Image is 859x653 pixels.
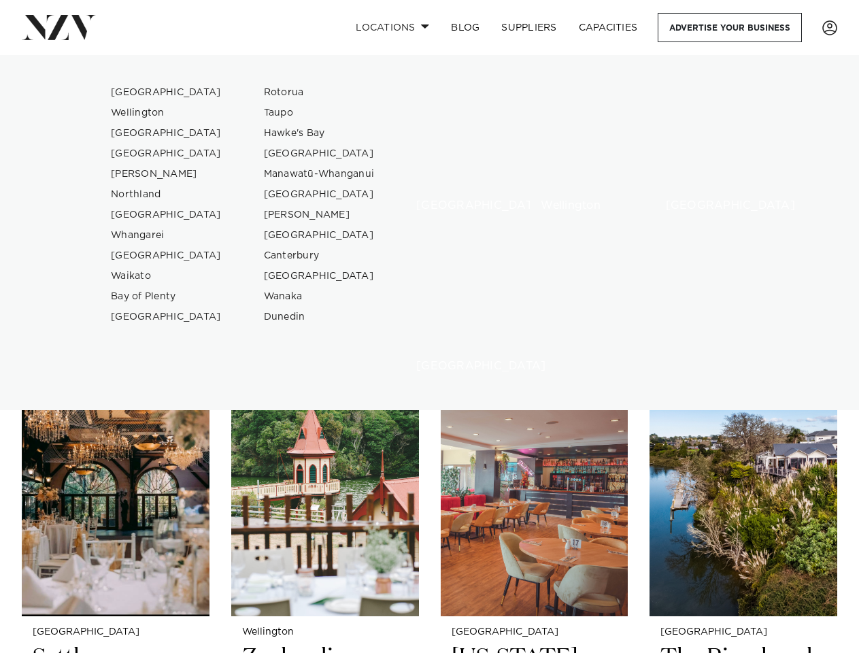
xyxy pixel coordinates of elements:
a: [PERSON_NAME] [100,164,233,184]
small: [GEOGRAPHIC_DATA] [660,627,826,637]
a: [GEOGRAPHIC_DATA] [253,225,386,246]
a: Auckland venues [GEOGRAPHIC_DATA] [405,82,509,222]
a: SUPPLIERS [490,13,567,42]
img: Dining area at Texas Events in Auckland [441,365,628,616]
small: [GEOGRAPHIC_DATA] [33,627,199,637]
a: Bay of Plenty [100,286,233,307]
img: Rātā Cafe at Zealandia [231,365,419,616]
a: Manawatū-Whanganui [253,164,386,184]
a: [GEOGRAPHIC_DATA] [253,144,386,164]
a: [GEOGRAPHIC_DATA] [100,246,233,266]
a: Christchurch venues [GEOGRAPHIC_DATA] [655,82,759,222]
a: Capacities [568,13,649,42]
a: [GEOGRAPHIC_DATA] [100,205,233,225]
a: [PERSON_NAME] [253,205,386,225]
a: Whangarei [100,225,233,246]
a: Wellington [100,103,233,123]
a: Wellington venues Wellington [530,82,634,222]
small: [GEOGRAPHIC_DATA] [452,627,618,637]
a: Waikato [100,266,233,286]
a: [GEOGRAPHIC_DATA] [100,123,233,144]
a: Taupo [253,103,386,123]
small: Wellington [242,627,408,637]
a: Northland [100,184,233,205]
h6: [GEOGRAPHIC_DATA] [666,200,748,212]
a: Locations [345,13,440,42]
a: Dunedin [253,307,386,327]
a: Canterbury [253,246,386,266]
a: Rotorua [253,82,386,103]
a: Advertise your business [658,13,802,42]
a: [GEOGRAPHIC_DATA] [100,307,233,327]
a: [GEOGRAPHIC_DATA] [253,184,386,205]
a: [GEOGRAPHIC_DATA] [100,144,233,164]
img: nzv-logo.png [22,15,96,39]
h6: [GEOGRAPHIC_DATA] [416,361,499,372]
a: [GEOGRAPHIC_DATA] [253,266,386,286]
h6: Wellington [541,200,623,212]
h6: [GEOGRAPHIC_DATA] [416,200,499,212]
a: Queenstown venues [GEOGRAPHIC_DATA] [405,243,509,383]
a: [GEOGRAPHIC_DATA] [100,82,233,103]
a: BLOG [440,13,490,42]
a: Wanaka [253,286,386,307]
a: Hawke's Bay [253,123,386,144]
